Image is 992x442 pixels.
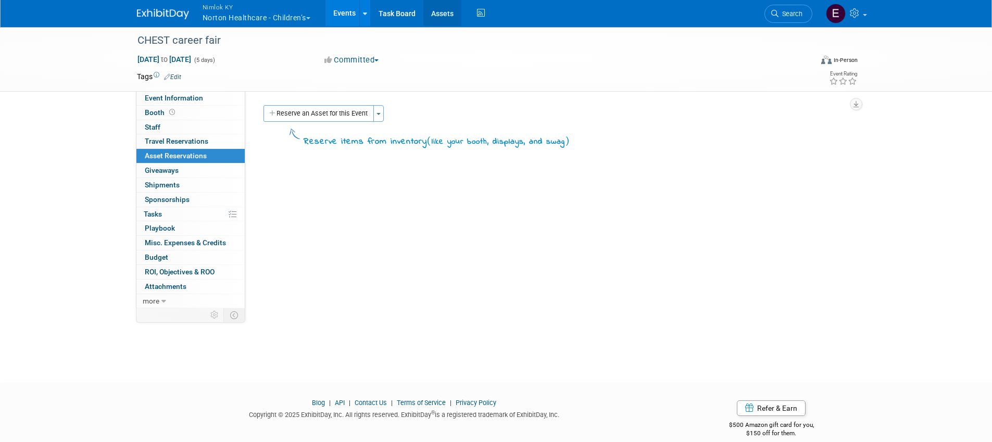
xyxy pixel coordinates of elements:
span: Misc. Expenses & Credits [145,238,226,247]
a: Refer & Earn [737,400,806,416]
a: Booth [136,106,245,120]
span: Sponsorships [145,195,190,204]
a: Terms of Service [397,399,446,407]
a: ROI, Objectives & ROO [136,265,245,279]
td: Personalize Event Tab Strip [206,308,224,322]
a: API [335,399,345,407]
sup: ® [431,410,435,415]
a: Sponsorships [136,193,245,207]
a: Blog [312,399,325,407]
span: to [159,55,169,64]
a: Contact Us [355,399,387,407]
div: $500 Amazon gift card for you, [687,414,856,438]
span: Budget [145,253,168,261]
a: Event Information [136,91,245,105]
a: Misc. Expenses & Credits [136,236,245,250]
span: Event Information [145,94,203,102]
span: Staff [145,123,160,131]
div: In-Person [833,56,858,64]
span: more [143,297,159,305]
button: Reserve an Asset for this Event [263,105,374,122]
a: Travel Reservations [136,134,245,148]
a: Privacy Policy [456,399,496,407]
a: Staff [136,120,245,134]
span: like your booth, displays, and swag [432,136,565,147]
td: Tags [137,71,181,82]
a: Attachments [136,280,245,294]
a: Giveaways [136,163,245,178]
button: Committed [321,55,383,66]
a: Tasks [136,207,245,221]
span: | [327,399,333,407]
span: [DATE] [DATE] [137,55,192,64]
span: | [447,399,454,407]
img: Elizabeth Griffin [826,4,846,23]
span: Nimlok KY [203,2,310,12]
a: Shipments [136,178,245,192]
span: (5 days) [193,57,215,64]
span: Search [778,10,802,18]
span: Asset Reservations [145,151,207,160]
span: Booth [145,108,177,117]
img: Format-Inperson.png [821,56,832,64]
div: CHEST career fair [134,31,797,50]
span: Booth not reserved yet [167,108,177,116]
span: Travel Reservations [145,137,208,145]
span: | [388,399,395,407]
span: Shipments [145,181,180,189]
span: ROI, Objectives & ROO [145,268,215,276]
div: $150 off for them. [687,429,856,438]
a: Asset Reservations [136,149,245,163]
img: ExhibitDay [137,9,189,19]
span: Playbook [145,224,175,232]
span: Attachments [145,282,186,291]
a: Budget [136,250,245,264]
div: Event Rating [829,71,857,77]
div: Copyright © 2025 ExhibitDay, Inc. All rights reserved. ExhibitDay is a registered trademark of Ex... [137,408,672,420]
span: ( [427,135,432,146]
span: ) [565,135,570,146]
td: Toggle Event Tabs [223,308,245,322]
a: Edit [164,73,181,81]
a: Search [764,5,812,23]
span: Giveaways [145,166,179,174]
div: Event Format [751,54,858,70]
div: Reserve items from inventory [304,134,570,148]
span: Tasks [144,210,162,218]
a: Playbook [136,221,245,235]
span: | [346,399,353,407]
a: more [136,294,245,308]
